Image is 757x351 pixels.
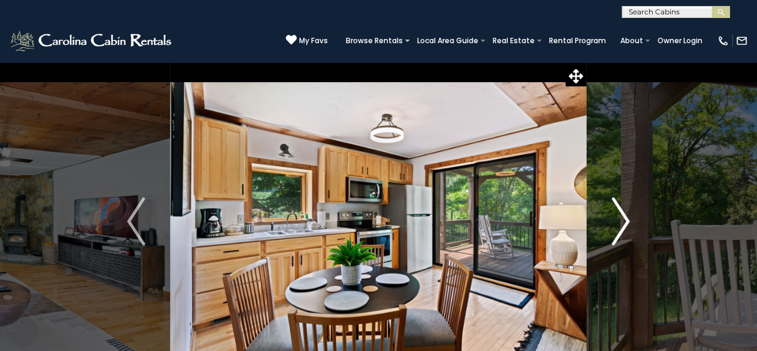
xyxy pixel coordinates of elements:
[286,34,328,47] a: My Favs
[652,32,708,49] a: Owner Login
[612,197,630,245] img: arrow
[411,32,484,49] a: Local Area Guide
[340,32,409,49] a: Browse Rentals
[717,35,729,47] img: phone-regular-white.png
[9,29,175,53] img: White-1-2.png
[543,32,612,49] a: Rental Program
[736,35,748,47] img: mail-regular-white.png
[299,35,328,46] span: My Favs
[487,32,541,49] a: Real Estate
[614,32,649,49] a: About
[127,197,145,245] img: arrow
